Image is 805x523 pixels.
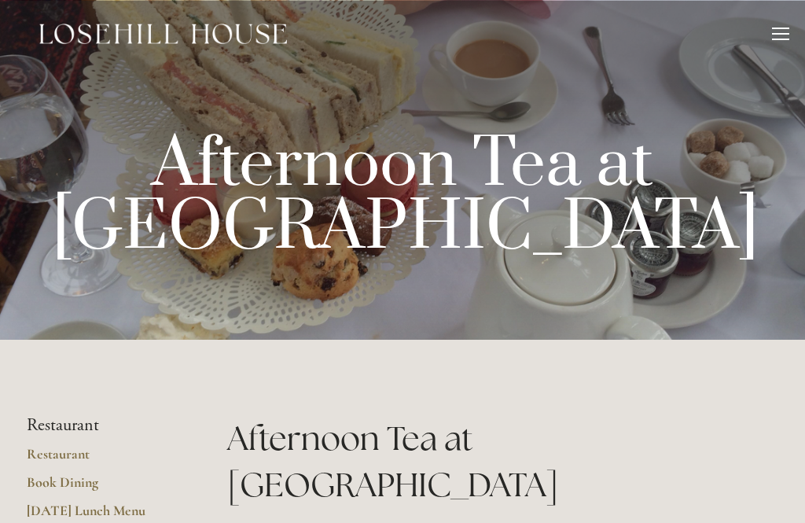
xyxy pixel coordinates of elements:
h1: Afternoon Tea at [GEOGRAPHIC_DATA] [227,415,778,508]
img: Losehill House [39,24,287,44]
li: Restaurant [27,415,177,436]
p: Afternoon Tea at [GEOGRAPHIC_DATA] [52,134,753,260]
a: Book Dining [27,473,177,502]
a: Restaurant [27,445,177,473]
